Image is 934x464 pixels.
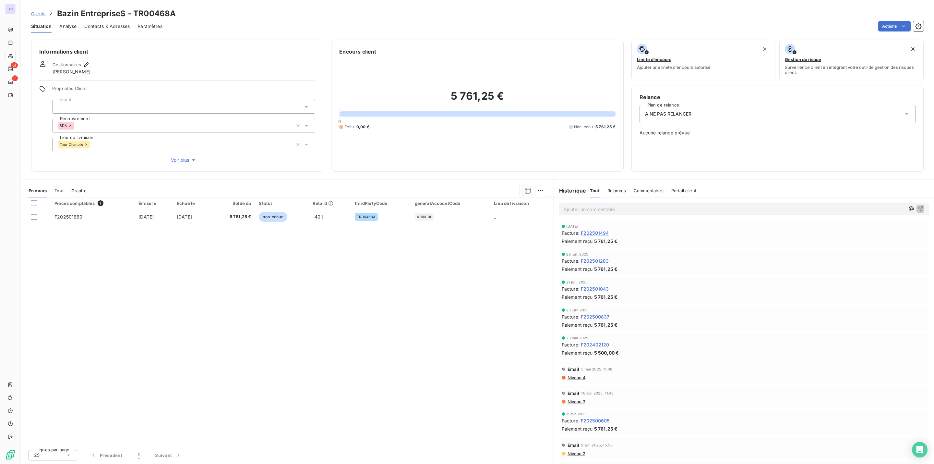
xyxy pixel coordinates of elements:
a: Clients [31,10,45,17]
span: Situation [31,23,52,30]
span: Portail client [671,188,696,193]
span: TR00468A [357,215,376,219]
h2: 5 761,25 € [339,90,615,109]
span: Ajouter une limite d’encours autorisé [637,65,711,70]
div: Retard [313,201,347,206]
button: Précédent [82,448,130,462]
span: Facture : [562,313,580,320]
span: Paiement reçu [562,294,593,300]
span: 23 juin 2025 [566,308,589,312]
span: SDA [60,124,67,128]
span: Tout [590,188,600,193]
h3: Bazin EntrepriseS - TR00468A [57,8,176,19]
div: Échue le [177,201,208,206]
span: Paiement reçu [562,266,593,272]
span: 5 761,25 € [594,425,618,432]
span: Gestion du risque [785,57,821,62]
button: Actions [878,21,911,31]
span: Facture : [562,230,580,236]
span: _ [494,214,496,219]
span: [DATE] [566,224,579,228]
span: 1 [98,200,103,206]
span: 41110000 [417,215,432,219]
span: Voir plus [171,157,197,163]
span: Niveau 2 [567,451,585,456]
span: non-échue [259,212,287,222]
span: 1 [138,452,139,458]
span: Clients [31,11,45,16]
span: 5 761,25 € [594,266,618,272]
button: Suivant [147,448,189,462]
span: F202500605 [581,417,610,424]
span: Propriétés Client [52,86,315,95]
input: Ajouter une valeur [58,104,63,110]
span: [DATE] [138,214,154,219]
span: 9 avr. 2025, 15:53 [581,443,613,447]
span: 28 juil. 2025 [566,252,589,256]
span: 21 juil. 2025 [566,280,588,284]
span: 16 avr. 2025, 11:43 [581,391,614,395]
h6: Historique [554,187,586,194]
span: 23 mai 2025 [566,336,589,340]
span: F202500837 [581,313,610,320]
span: 0,00 € [356,124,369,130]
span: 0 [338,119,341,124]
div: generalAccountCode [415,201,486,206]
div: Statut [259,201,305,206]
span: Limite d’encours [637,57,671,62]
span: -40 j [313,214,323,219]
span: [PERSON_NAME] [53,69,90,75]
span: Tour Olympie [60,143,83,146]
span: A NE PAS RELANCER [645,111,692,117]
div: Open Intercom Messenger [912,442,928,458]
span: F202501043 [581,285,609,292]
span: F202402120 [581,341,609,348]
span: Tout [54,188,64,193]
span: Email [568,443,580,448]
span: 5 500,00 € [594,349,619,356]
input: Ajouter une valeur [74,123,79,129]
span: 5 761,25 € [594,294,618,300]
span: Email [568,391,580,396]
span: Gestionnaires [53,62,81,67]
div: Pièces comptables [54,200,131,206]
span: Facture : [562,285,580,292]
span: Facture : [562,417,580,424]
span: 25 [34,452,40,458]
h6: Encours client [339,48,376,56]
span: Paiement reçu [562,238,593,245]
span: 5 mai 2025, 11:48 [581,367,612,371]
span: Relances [607,188,626,193]
div: Lieu de livraison [494,201,549,206]
span: 5 761,25 € [595,124,616,130]
span: Facture : [562,257,580,264]
button: Voir plus [52,157,315,164]
span: Contacts & Adresses [84,23,130,30]
span: Commentaires [634,188,664,193]
span: En cours [29,188,47,193]
span: Non-échu [574,124,593,130]
div: Solde dû [215,201,251,206]
span: F202501660 [54,214,83,219]
span: 51 [11,62,18,68]
span: Aucune relance prévue [640,130,916,136]
span: F202501494 [581,230,609,236]
span: Paiement reçu [562,349,593,356]
h6: Relance [640,93,916,101]
h6: Informations client [39,48,315,56]
span: Paiement reçu [562,321,593,328]
span: 1 [12,75,18,81]
span: Paramètres [138,23,162,30]
span: [DATE] [177,214,192,219]
span: Facture : [562,341,580,348]
span: 5 761,25 € [594,238,618,245]
input: Ajouter une valeur [90,142,95,147]
div: thirdPartyCode [355,201,407,206]
span: Surveiller ce client en intégrant votre outil de gestion des risques client. [785,65,918,75]
div: TR [5,4,16,14]
div: Émise le [138,201,169,206]
span: Email [568,367,580,372]
span: F202501283 [581,257,609,264]
button: Limite d’encoursAjouter une limite d’encours autorisé [631,40,776,81]
span: Analyse [59,23,77,30]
